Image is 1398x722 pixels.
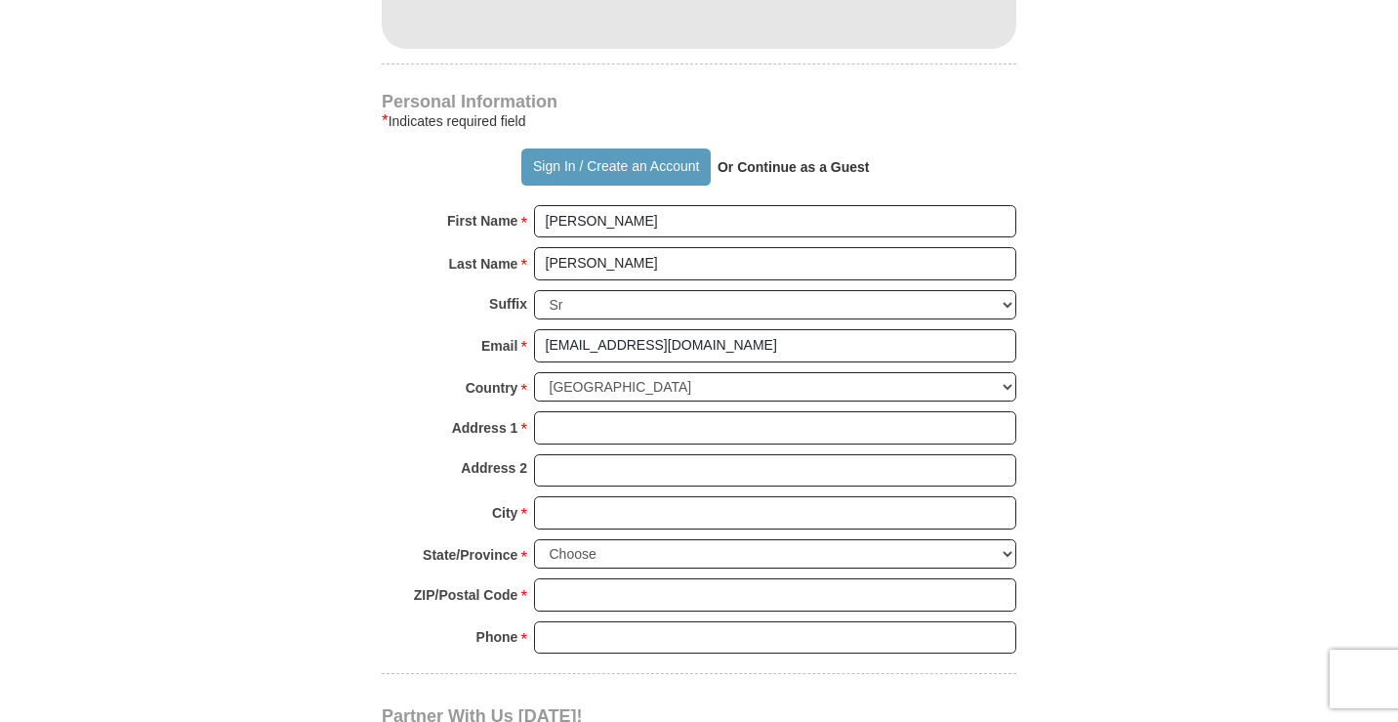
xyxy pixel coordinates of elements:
strong: City [492,499,517,527]
div: Indicates required field [382,109,1016,133]
strong: Country [466,374,518,402]
strong: State/Province [423,541,517,569]
strong: Or Continue as a Guest [718,159,870,175]
strong: First Name [447,207,517,234]
strong: Phone [476,623,518,651]
strong: Suffix [489,290,527,318]
h4: Personal Information [382,94,1016,109]
strong: Address 2 [461,454,527,482]
strong: Address 1 [452,414,518,442]
strong: ZIP/Postal Code [414,581,518,609]
strong: Email [481,332,517,360]
button: Sign In / Create an Account [521,149,710,186]
strong: Last Name [449,250,518,277]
